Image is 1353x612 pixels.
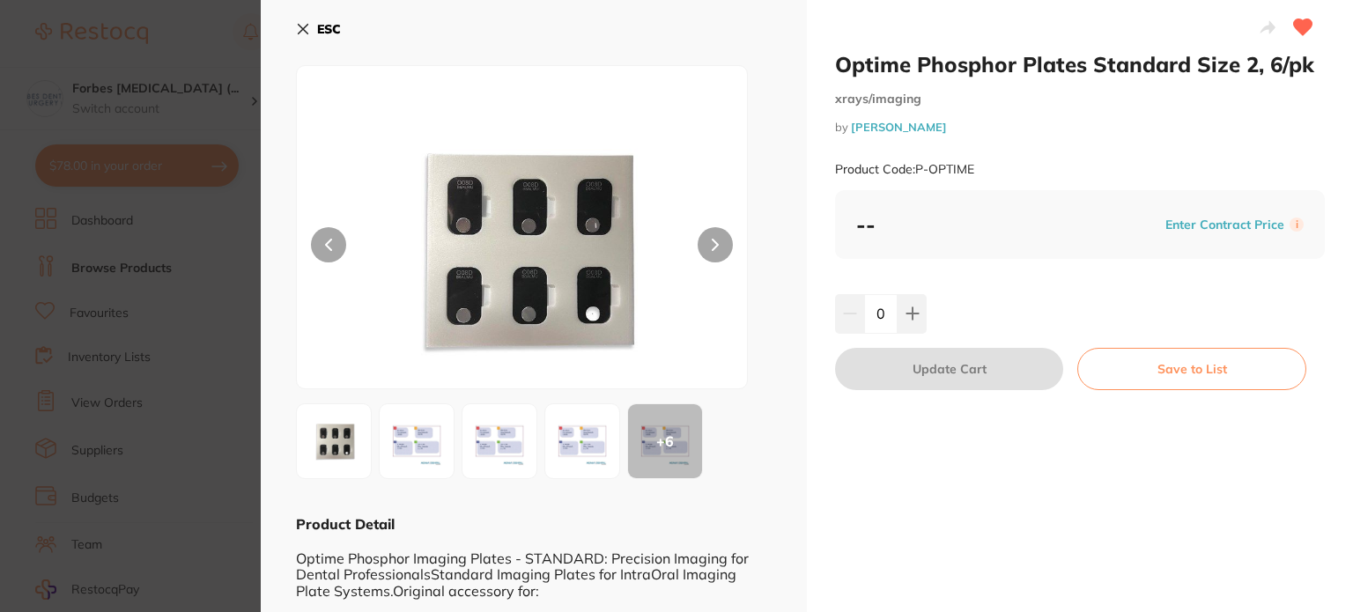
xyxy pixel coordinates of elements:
[296,515,395,533] b: Product Detail
[468,409,531,473] img: MjA5Qi5qcGc
[296,14,341,44] button: ESC
[628,404,702,478] div: + 6
[302,409,366,473] img: SU1FLmpwZw
[387,110,657,388] img: SU1FLmpwZw
[1290,218,1304,232] label: i
[1077,348,1306,390] button: Save to List
[856,211,876,238] b: --
[385,409,448,473] img: MjA5LmpwZw
[835,348,1063,390] button: Update Cart
[835,92,1325,107] small: xrays/imaging
[627,403,703,479] button: +6
[317,21,341,37] b: ESC
[835,121,1325,134] small: by
[551,409,614,473] img: MjEwLmpwZw
[835,162,974,177] small: Product Code: P-OPTIME
[851,120,947,134] a: [PERSON_NAME]
[1160,217,1290,233] button: Enter Contract Price
[835,51,1325,77] h2: Optime Phosphor Plates Standard Size 2, 6/pk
